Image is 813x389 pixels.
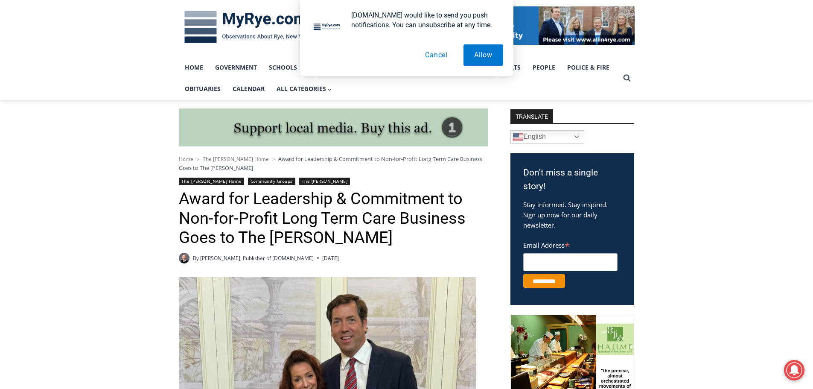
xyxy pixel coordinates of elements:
a: Home [179,155,193,163]
img: support local media, buy this ad [179,108,488,147]
nav: Breadcrumbs [179,155,488,172]
div: [DOMAIN_NAME] would like to send you push notifications. You can unsubscribe at any time. [344,10,503,30]
a: Calendar [227,78,271,99]
label: Email Address [523,237,618,252]
a: English [510,130,584,144]
img: notification icon [310,10,344,44]
a: Intern @ [DOMAIN_NAME] [205,83,414,106]
h3: Don't miss a single story! [523,166,621,193]
a: Obituaries [179,78,227,99]
span: Intern @ [DOMAIN_NAME] [223,85,396,104]
nav: Primary Navigation [179,57,619,100]
span: > [197,156,199,162]
a: Open Tues. - Sun. [PHONE_NUMBER] [0,86,86,106]
strong: TRANSLATE [510,109,553,123]
a: The [PERSON_NAME] Home [179,178,245,185]
span: Award for Leadership & Commitment to Non-for-Profit Long Term Care Business Goes to The [PERSON_N... [179,155,482,171]
button: Cancel [414,44,458,66]
span: By [193,254,199,262]
span: Open Tues. - Sun. [PHONE_NUMBER] [3,88,84,120]
time: [DATE] [322,254,339,262]
img: en [513,132,523,142]
h1: Award for Leadership & Commitment to Non-for-Profit Long Term Care Business Goes to The [PERSON_N... [179,189,488,248]
span: > [272,156,275,162]
a: The [PERSON_NAME] Home [203,155,269,163]
a: Community Groups [248,178,295,185]
div: "[PERSON_NAME] and I covered the [DATE] Parade, which was a really eye opening experience as I ha... [216,0,403,83]
div: "the precise, almost orchestrated movements of cutting and assembling sushi and [PERSON_NAME] mak... [87,53,121,102]
a: The [PERSON_NAME] [299,178,350,185]
button: Allow [463,44,503,66]
button: Child menu of All Categories [271,78,338,99]
a: [PERSON_NAME], Publisher of [DOMAIN_NAME] [200,254,314,262]
p: Stay informed. Stay inspired. Sign up now for our daily newsletter. [523,199,621,230]
button: View Search Form [619,70,635,86]
a: Author image [179,253,189,263]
